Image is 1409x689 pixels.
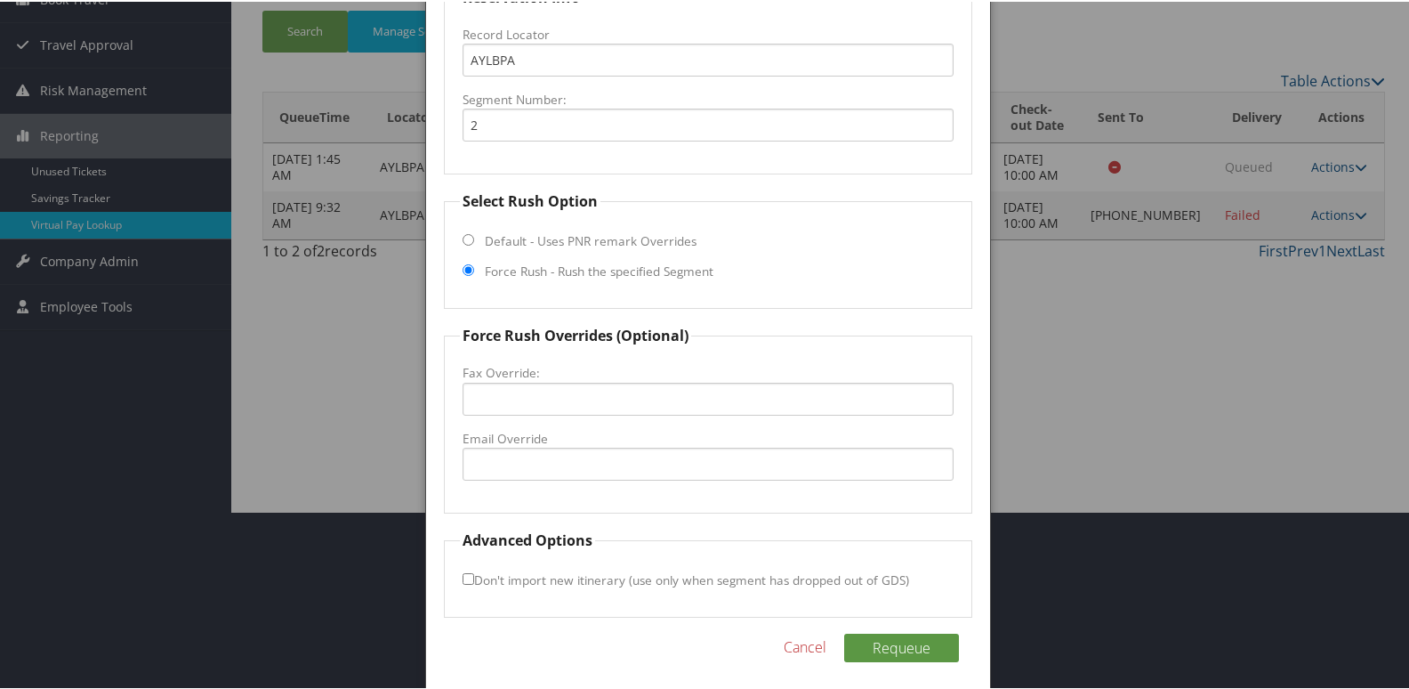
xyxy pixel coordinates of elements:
[463,571,474,583] input: Don't import new itinerary (use only when segment has dropped out of GDS)
[784,635,826,656] a: Cancel
[463,428,954,446] label: Email Override
[460,323,691,344] legend: Force Rush Overrides (Optional)
[460,528,595,549] legend: Advanced Options
[463,362,954,380] label: Fax Override:
[463,562,909,595] label: Don't import new itinerary (use only when segment has dropped out of GDS)
[463,89,954,107] label: Segment Number:
[463,24,954,42] label: Record Locator
[485,261,713,279] label: Force Rush - Rush the specified Segment
[460,189,600,210] legend: Select Rush Option
[844,632,959,661] button: Requeue
[485,231,696,248] label: Default - Uses PNR remark Overrides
